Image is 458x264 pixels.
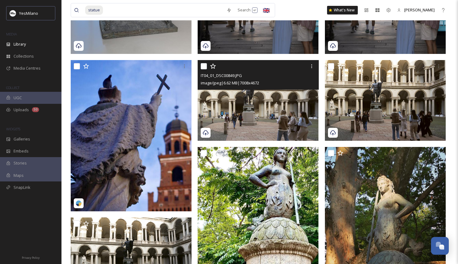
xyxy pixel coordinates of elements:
span: Uploads [14,107,29,113]
div: 50 [32,107,39,112]
span: UGC [14,95,22,101]
span: image/jpeg | 6.62 MB | 7008 x 4672 [201,80,259,86]
div: 🇬🇧 [261,5,272,16]
button: Open Chat [431,237,449,255]
span: statue [85,6,103,14]
span: Privacy Policy [22,256,40,260]
a: What's New [327,6,358,14]
a: Privacy Policy [22,254,40,261]
span: Maps [14,173,24,178]
img: IT04_01_DSC00849.JPG [198,60,318,141]
img: b.v.no75-1732782211930.jpg [71,60,191,211]
div: Search [235,4,261,16]
span: Stories [14,160,27,166]
img: Logo%20YesMilano%40150x.png [10,10,16,16]
img: IT04_01_DSC00852.JPG [325,60,446,141]
span: WIDGETS [6,127,20,131]
span: Library [14,41,26,47]
span: Embeds [14,148,29,154]
span: YesMilano [19,10,38,16]
span: MEDIA [6,32,17,36]
img: snapsea-logo.png [76,200,82,206]
span: COLLECT [6,85,19,90]
span: Media Centres [14,65,41,71]
span: [PERSON_NAME] [404,7,435,13]
span: Galleries [14,136,30,142]
a: [PERSON_NAME] [394,4,438,16]
span: SnapLink [14,185,30,190]
span: Collections [14,53,34,59]
span: IT04_01_DSC00849.JPG [201,73,242,78]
